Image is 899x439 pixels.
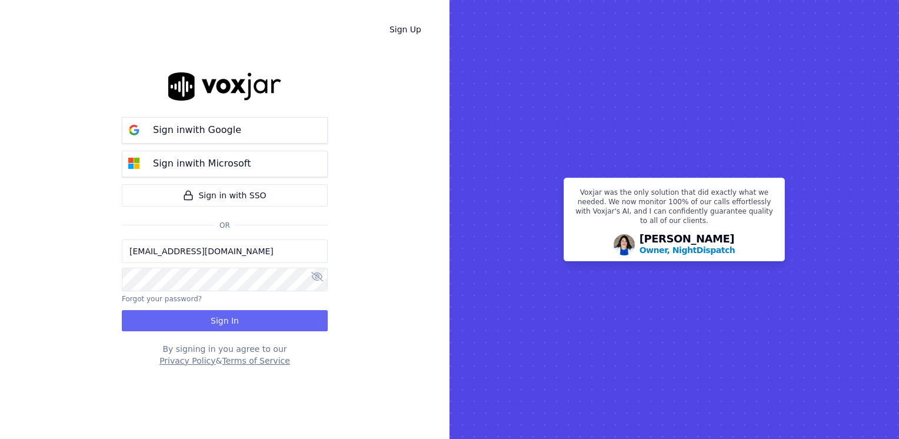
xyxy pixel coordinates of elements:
[122,117,328,144] button: Sign inwith Google
[122,118,146,142] img: google Sign in button
[168,72,281,100] img: logo
[122,343,328,367] div: By signing in you agree to our &
[640,234,735,256] div: [PERSON_NAME]
[614,234,635,255] img: Avatar
[122,184,328,207] a: Sign in with SSO
[640,244,735,256] p: Owner, NightDispatch
[153,157,251,171] p: Sign in with Microsoft
[122,310,328,331] button: Sign In
[122,152,146,175] img: microsoft Sign in button
[122,294,202,304] button: Forgot your password?
[215,221,235,230] span: Or
[122,151,328,177] button: Sign inwith Microsoft
[159,355,215,367] button: Privacy Policy
[380,19,431,40] a: Sign Up
[122,240,328,263] input: Email
[153,123,241,137] p: Sign in with Google
[222,355,289,367] button: Terms of Service
[571,188,777,230] p: Voxjar was the only solution that did exactly what we needed. We now monitor 100% of our calls ef...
